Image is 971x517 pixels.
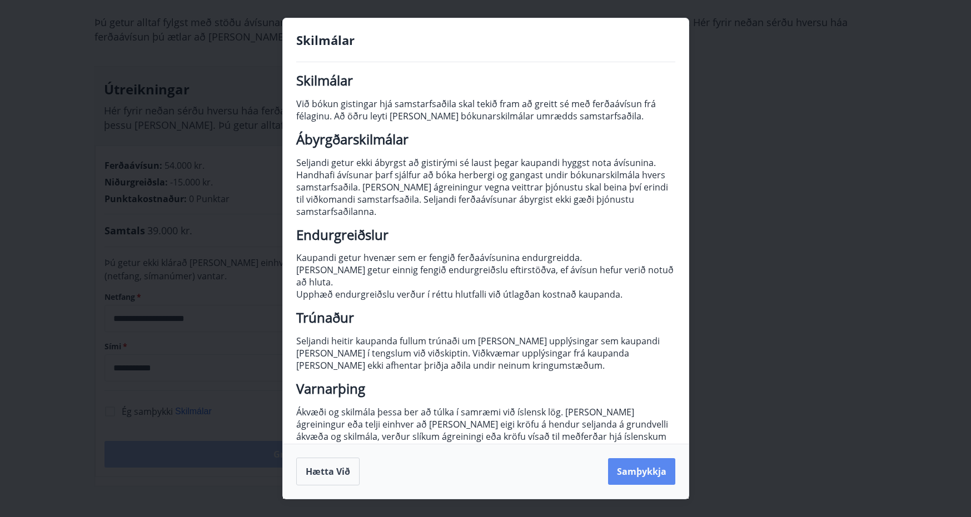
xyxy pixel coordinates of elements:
[296,288,675,300] p: Upphæð endurgreiðslu verður í réttu hlutfalli við útlagðan kostnað kaupanda.
[296,252,675,264] p: Kaupandi getur hvenær sem er fengið ferðaávísunina endurgreidda.
[296,383,675,395] h2: Varnarþing
[608,458,675,485] button: Samþykkja
[296,458,360,485] button: Hætta við
[296,312,675,324] h2: Trúnaður
[296,264,675,288] p: [PERSON_NAME] getur einnig fengið endurgreiðslu eftirstöðva, ef ávísun hefur verið notuð að hluta.
[296,406,675,455] p: Ákvæði og skilmála þessa ber að túlka í samræmi við íslensk lög. [PERSON_NAME] ágreiningur eða te...
[296,32,675,48] h4: Skilmálar
[296,98,675,122] p: Við bókun gistingar hjá samstarfsaðila skal tekið fram að greitt sé með ferðaávísun frá félaginu....
[296,157,675,218] p: Seljandi getur ekki ábyrgst að gistirými sé laust þegar kaupandi hyggst nota ávísunina. Handhafi ...
[296,133,675,145] h2: Ábyrgðarskilmálar
[296,74,675,87] h2: Skilmálar
[296,335,675,372] p: Seljandi heitir kaupanda fullum trúnaði um [PERSON_NAME] upplýsingar sem kaupandi [PERSON_NAME] í...
[296,229,675,241] h2: Endurgreiðslur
